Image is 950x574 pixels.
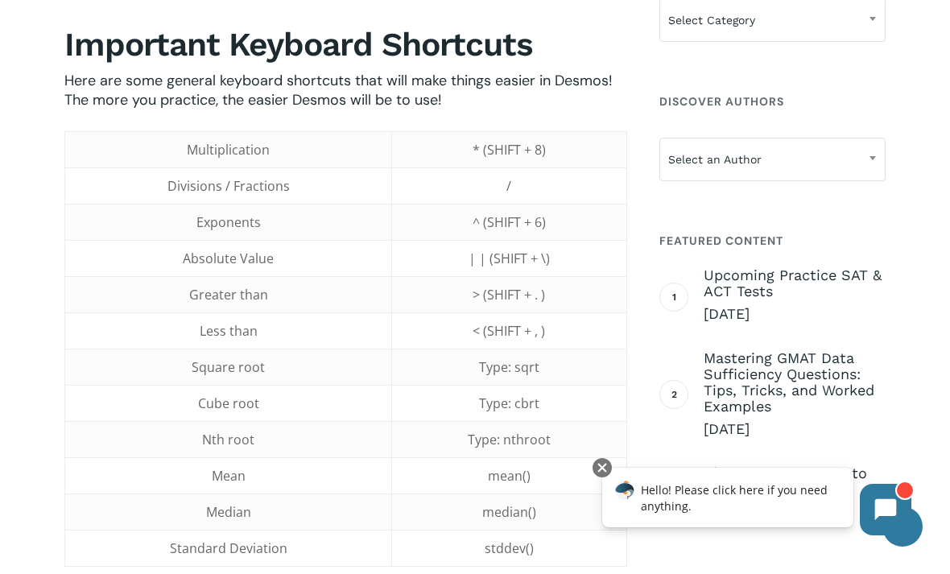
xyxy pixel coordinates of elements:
[187,141,270,159] span: Multiplication
[660,3,885,37] span: Select Category
[167,177,290,195] span: Divisions / Fractions
[473,322,545,340] span: < (SHIFT + , )
[206,503,251,521] span: Median
[488,467,531,485] span: mean()
[659,87,886,116] h4: Discover Authors
[704,304,886,324] span: [DATE]
[189,286,268,304] span: Greater than
[485,539,534,557] span: stddev()
[479,358,539,376] span: Type: sqrt
[192,358,265,376] span: Square root
[473,213,546,231] span: ^ (SHIFT + 6)
[585,455,927,551] iframe: Chatbot
[704,419,886,439] span: [DATE]
[482,503,536,521] span: median()
[212,467,246,485] span: Mean
[479,394,539,412] span: Type: cbrt
[202,431,254,448] span: Nth root
[200,322,258,340] span: Less than
[64,25,533,64] strong: Important Keyboard Shortcuts
[196,213,261,231] span: Exponents
[659,226,886,255] h4: Featured Content
[473,286,545,304] span: > (SHIFT + . )
[64,71,613,109] span: Here are some general keyboard shortcuts that will make things easier in Desmos! The more you pra...
[704,267,886,324] a: Upcoming Practice SAT & ACT Tests [DATE]
[183,250,274,267] span: Absolute Value
[704,350,886,439] a: Mastering GMAT Data Sufficiency Questions: Tips, Tricks, and Worked Examples [DATE]
[704,350,886,415] span: Mastering GMAT Data Sufficiency Questions: Tips, Tricks, and Worked Examples
[659,138,886,181] span: Select an Author
[704,267,886,299] span: Upcoming Practice SAT & ACT Tests
[473,141,546,159] span: * (SHIFT + 8)
[170,539,287,557] span: Standard Deviation
[469,250,550,267] span: | | (SHIFT + \)
[506,177,511,195] span: /
[198,394,259,412] span: Cube root
[660,142,885,176] span: Select an Author
[468,431,551,448] span: Type: nthroot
